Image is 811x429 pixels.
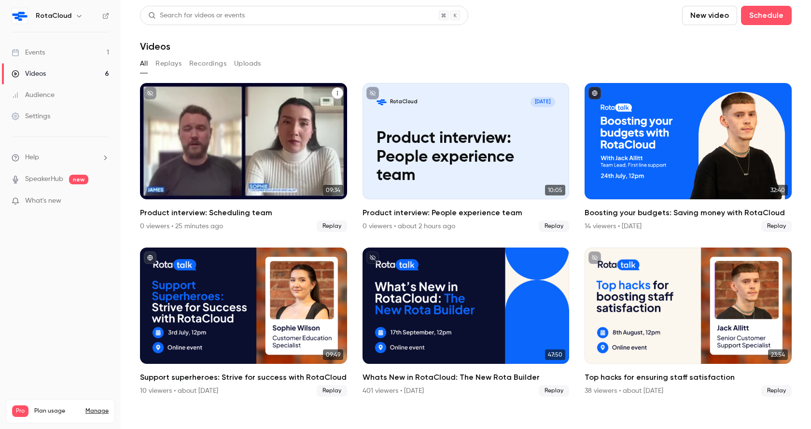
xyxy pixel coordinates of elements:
button: Recordings [189,56,226,71]
li: Product interview: Scheduling team [140,83,347,232]
button: published [588,87,601,99]
button: Uploads [234,56,261,71]
button: Schedule [741,6,792,25]
span: Pro [12,405,28,417]
a: SpeakerHub [25,174,63,184]
div: 14 viewers • [DATE] [585,221,642,231]
h2: Boosting your budgets: Saving money with RotaCloud [585,207,792,219]
img: Product interview: People experience team [377,97,387,107]
a: 09:49Support superheroes: Strive for success with RotaCloud10 viewers • about [DATE]Replay [140,248,347,397]
span: What's new [25,196,61,206]
div: 401 viewers • [DATE] [363,386,424,396]
div: Audience [12,90,55,100]
li: Whats New in RotaCloud: The New Rota Builder [363,248,570,397]
li: Support superheroes: Strive for success with RotaCloud [140,248,347,397]
h2: Product interview: People experience team [363,207,570,219]
li: help-dropdown-opener [12,152,109,163]
span: Replay [761,385,792,397]
a: Product interview: People experience teamRotaCloud[DATE]Product interview: People experience team... [363,83,570,232]
button: unpublished [144,87,156,99]
h2: Whats New in RotaCloud: The New Rota Builder [363,372,570,383]
span: Replay [539,221,569,232]
h6: RotaCloud [36,11,71,21]
li: Boosting your budgets: Saving money with RotaCloud [585,83,792,232]
div: 0 viewers • 25 minutes ago [140,221,223,231]
h2: Support superheroes: Strive for success with RotaCloud [140,372,347,383]
button: unpublished [366,251,379,264]
h2: Top hacks for ensuring staff satisfaction [585,372,792,383]
button: All [140,56,148,71]
span: 32:40 [768,185,788,195]
span: new [69,175,88,184]
h2: Product interview: Scheduling team [140,207,347,219]
span: [DATE] [531,97,556,107]
span: 10:05 [545,185,565,195]
div: 0 viewers • about 2 hours ago [363,221,455,231]
a: Manage [85,407,109,415]
button: New video [682,6,737,25]
span: 47:50 [545,349,565,360]
div: Videos [12,69,46,79]
div: Settings [12,111,50,121]
span: 09:49 [323,349,343,360]
span: Help [25,152,39,163]
p: Product interview: People experience team [377,129,556,185]
button: unpublished [588,251,601,264]
span: Replay [761,221,792,232]
section: Videos [140,6,792,423]
h1: Videos [140,41,170,52]
a: 23:54Top hacks for ensuring staff satisfaction38 viewers • about [DATE]Replay [585,248,792,397]
div: Events [12,48,45,57]
img: RotaCloud [12,8,28,24]
a: 32:40Boosting your budgets: Saving money with RotaCloud14 viewers • [DATE]Replay [585,83,792,232]
a: 47:50Whats New in RotaCloud: The New Rota Builder401 viewers • [DATE]Replay [363,248,570,397]
span: 09:34 [323,185,343,195]
span: Replay [539,385,569,397]
li: Top hacks for ensuring staff satisfaction [585,248,792,397]
div: Search for videos or events [148,11,245,21]
button: published [144,251,156,264]
ul: Videos [140,83,792,397]
button: Replays [155,56,182,71]
a: 09:34Product interview: Scheduling team0 viewers • 25 minutes agoReplay [140,83,347,232]
div: 10 viewers • about [DATE] [140,386,218,396]
span: Replay [317,221,347,232]
span: 23:54 [768,349,788,360]
p: RotaCloud [390,98,418,106]
span: Plan usage [34,407,80,415]
div: 38 viewers • about [DATE] [585,386,663,396]
span: Replay [317,385,347,397]
li: Product interview: People experience team [363,83,570,232]
button: unpublished [366,87,379,99]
